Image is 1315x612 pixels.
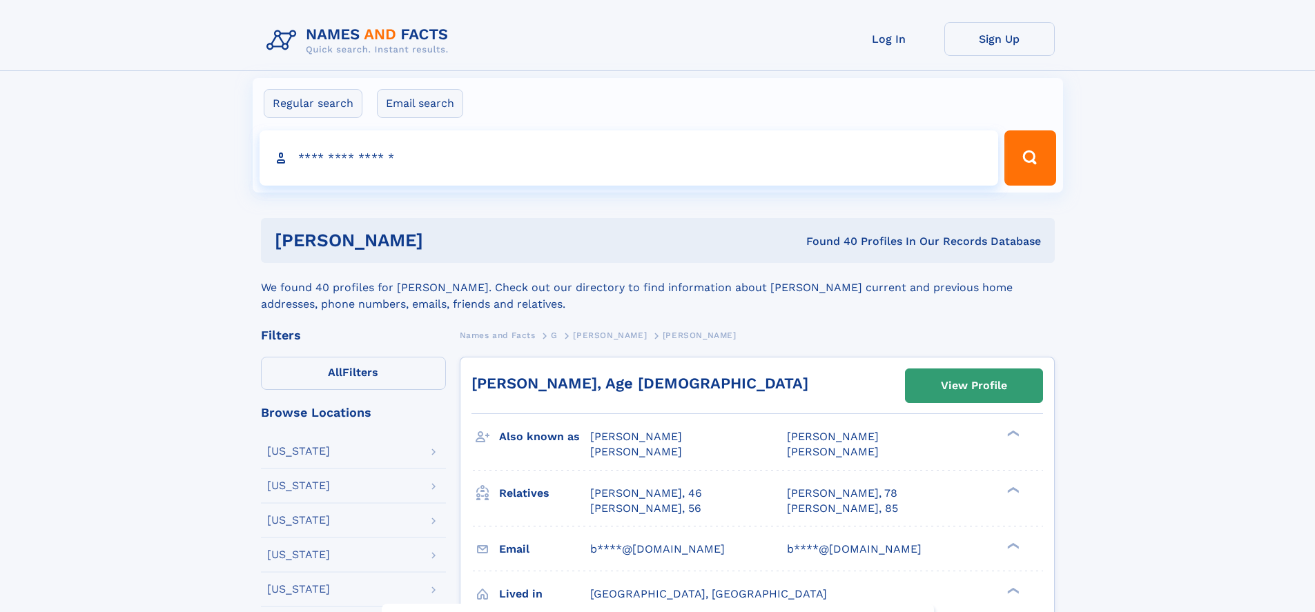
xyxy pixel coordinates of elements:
[261,329,446,342] div: Filters
[590,430,682,443] span: [PERSON_NAME]
[573,326,647,344] a: [PERSON_NAME]
[261,406,446,419] div: Browse Locations
[471,375,808,392] a: [PERSON_NAME], Age [DEMOGRAPHIC_DATA]
[590,587,827,600] span: [GEOGRAPHIC_DATA], [GEOGRAPHIC_DATA]
[261,22,460,59] img: Logo Names and Facts
[267,584,330,595] div: [US_STATE]
[377,89,463,118] label: Email search
[906,369,1042,402] a: View Profile
[787,501,898,516] a: [PERSON_NAME], 85
[499,582,590,606] h3: Lived in
[1004,429,1020,438] div: ❯
[551,330,558,340] span: G
[499,537,590,561] h3: Email
[328,366,342,379] span: All
[590,501,701,516] a: [PERSON_NAME], 56
[499,482,590,505] h3: Relatives
[590,486,702,501] a: [PERSON_NAME], 46
[275,232,615,249] h1: [PERSON_NAME]
[261,357,446,390] label: Filters
[267,549,330,560] div: [US_STATE]
[944,22,1055,56] a: Sign Up
[1004,130,1055,186] button: Search Button
[787,486,897,501] a: [PERSON_NAME], 78
[499,425,590,448] h3: Also known as
[1004,541,1020,550] div: ❯
[267,515,330,526] div: [US_STATE]
[267,480,330,491] div: [US_STATE]
[573,330,647,340] span: [PERSON_NAME]
[261,263,1055,313] div: We found 40 profiles for [PERSON_NAME]. Check out our directory to find information about [PERSON...
[551,326,558,344] a: G
[663,330,737,340] span: [PERSON_NAME]
[834,22,944,56] a: Log In
[590,445,682,458] span: [PERSON_NAME]
[787,430,879,443] span: [PERSON_NAME]
[267,446,330,457] div: [US_STATE]
[260,130,999,186] input: search input
[1004,586,1020,595] div: ❯
[614,234,1041,249] div: Found 40 Profiles In Our Records Database
[1004,485,1020,494] div: ❯
[941,370,1007,402] div: View Profile
[460,326,536,344] a: Names and Facts
[787,445,879,458] span: [PERSON_NAME]
[264,89,362,118] label: Regular search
